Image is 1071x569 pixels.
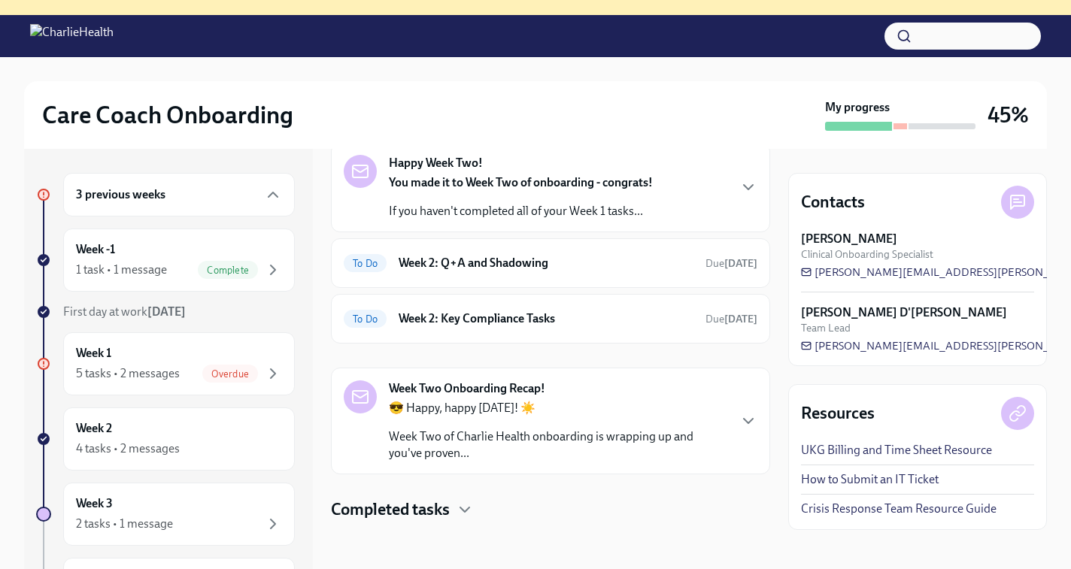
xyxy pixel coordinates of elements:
strong: [DATE] [724,257,757,270]
span: Complete [198,265,258,276]
h4: Completed tasks [331,498,450,521]
div: Completed tasks [331,498,770,521]
p: 😎 Happy, happy [DATE]! ☀️ [389,400,727,416]
strong: [DATE] [724,313,757,325]
h6: Week 1 [76,345,111,362]
p: Week Two of Charlie Health onboarding is wrapping up and you've proven... [389,428,727,462]
a: First day at work[DATE] [36,304,295,320]
span: Overdue [202,368,258,380]
span: Team Lead [801,321,851,335]
span: Due [705,313,757,325]
a: To DoWeek 2: Key Compliance TasksDue[DATE] [344,307,757,331]
div: 3 previous weeks [63,173,295,216]
h6: Week -1 [76,241,115,258]
a: Week 32 tasks • 1 message [36,483,295,546]
a: Week -11 task • 1 messageComplete [36,229,295,292]
img: CharlieHealth [30,24,114,48]
span: To Do [344,313,387,325]
a: UKG Billing and Time Sheet Resource [801,442,992,459]
strong: [PERSON_NAME] [801,231,897,247]
p: If you haven't completed all of your Week 1 tasks... [389,203,653,219]
a: Week 24 tasks • 2 messages [36,407,295,471]
span: October 6th, 2025 10:00 [705,312,757,326]
h6: Week 2: Q+A and Shadowing [399,255,693,271]
h6: Week 2: Key Compliance Tasks [399,310,693,327]
h6: 3 previous weeks [76,186,165,203]
strong: [PERSON_NAME] D'[PERSON_NAME] [801,304,1007,321]
span: To Do [344,258,387,269]
div: 1 task • 1 message [76,262,167,278]
div: 4 tasks • 2 messages [76,440,180,457]
strong: Happy Week Two! [389,155,483,171]
h3: 45% [988,101,1029,129]
a: How to Submit an IT Ticket [801,471,939,488]
a: Week 15 tasks • 2 messagesOverdue [36,332,295,395]
h6: Week 2 [76,420,112,437]
a: Crisis Response Team Resource Guide [801,501,997,517]
span: Clinical Onboarding Specialist [801,247,933,262]
strong: My progress [825,99,890,116]
a: To DoWeek 2: Q+A and ShadowingDue[DATE] [344,251,757,275]
strong: You made it to Week Two of onboarding - congrats! [389,175,653,189]
span: Due [705,257,757,270]
span: October 6th, 2025 10:00 [705,256,757,271]
span: First day at work [63,304,186,319]
h4: Resources [801,402,875,425]
h2: Care Coach Onboarding [42,100,293,130]
h6: Week 3 [76,495,113,512]
strong: Week Two Onboarding Recap! [389,380,545,397]
div: 2 tasks • 1 message [76,516,173,532]
div: 5 tasks • 2 messages [76,365,180,382]
h4: Contacts [801,191,865,213]
strong: [DATE] [147,304,186,319]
